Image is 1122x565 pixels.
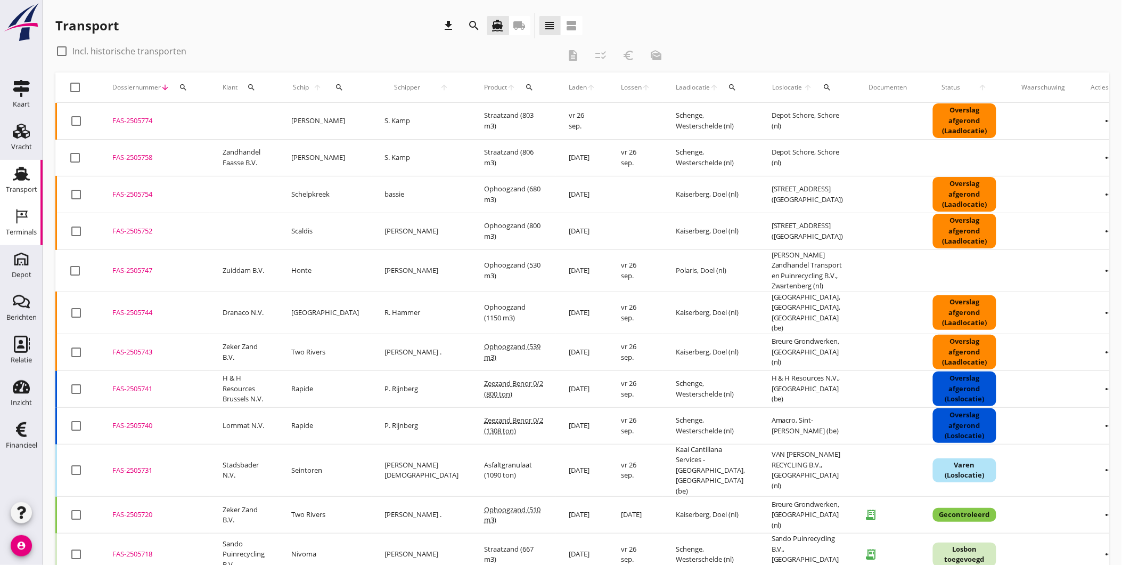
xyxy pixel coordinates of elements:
td: [DATE] [556,334,608,370]
td: [DATE] [556,249,608,292]
div: Relatie [11,357,32,364]
div: Overslag afgerond (Loslocatie) [933,372,996,406]
td: Scaldis [279,213,372,249]
span: Product [484,83,507,92]
i: receipt_long [861,504,882,526]
div: Gecontroleerd [933,508,996,522]
td: Zandhandel Faasse B.V. [210,139,279,176]
div: FAS-2505743 [112,347,197,358]
td: [PERSON_NAME] [372,249,471,292]
span: Zeezand Benor 0/2 (800 ton) [484,378,543,399]
td: vr 26 sep. [556,103,608,140]
i: search [525,83,534,92]
div: Varen (Loslocatie) [933,458,996,482]
i: arrow_upward [803,83,813,92]
div: FAS-2505752 [112,226,197,237]
td: R. Hammer [372,292,471,334]
i: search [335,83,343,92]
i: search [728,83,736,92]
td: Asfaltgranulaat (1090 ton) [471,444,556,497]
td: P. Rijnberg [372,407,471,444]
td: Breure Grondwerken, [GEOGRAPHIC_DATA] (nl) [759,497,856,534]
td: Kaiserberg, Doel (nl) [663,176,759,213]
td: Schelpkreek [279,176,372,213]
span: Zeezand Benor 0/2 (1308 ton) [484,415,543,435]
div: FAS-2505731 [112,465,197,476]
td: Two Rivers [279,497,372,534]
div: Transport [55,17,119,34]
td: Straatzand (803 m3) [471,103,556,140]
td: Seintoren [279,444,372,497]
td: [GEOGRAPHIC_DATA], [GEOGRAPHIC_DATA], [GEOGRAPHIC_DATA] (be) [759,292,856,334]
td: [PERSON_NAME] [279,103,372,140]
td: Kaiserberg, Doel (nl) [663,497,759,534]
i: arrow_upward [587,83,595,92]
div: FAS-2505720 [112,510,197,520]
td: [STREET_ADDRESS] ([GEOGRAPHIC_DATA]) [759,213,856,249]
td: vr 26 sep. [608,334,663,370]
div: Klant [223,75,266,100]
td: [DATE] [556,213,608,249]
td: [PERSON_NAME] . [372,497,471,534]
i: arrow_upward [507,83,515,92]
td: Kaai Cantillana Services - [GEOGRAPHIC_DATA], [GEOGRAPHIC_DATA] (be) [663,444,759,497]
td: Schenge, Westerschelde (nl) [663,139,759,176]
td: [PERSON_NAME][DEMOGRAPHIC_DATA] [372,444,471,497]
div: Overslag afgerond (Laadlocatie) [933,295,996,330]
td: Kaiserberg, Doel (nl) [663,292,759,334]
div: Kaart [13,101,30,108]
td: vr 26 sep. [608,249,663,292]
td: Ophoogzand (800 m3) [471,213,556,249]
span: Ophoogzand (510 m3) [484,505,540,525]
td: [PERSON_NAME] [279,139,372,176]
td: bassie [372,176,471,213]
div: FAS-2505744 [112,308,197,318]
td: [PERSON_NAME] [372,213,471,249]
i: search [468,19,481,32]
td: Zeker Zand B.V. [210,497,279,534]
td: Polaris, Doel (nl) [663,249,759,292]
i: local_shipping [513,19,526,32]
div: Vracht [11,143,32,150]
td: Depot Schore, Schore (nl) [759,103,856,140]
td: Schenge, Westerschelde (nl) [663,103,759,140]
td: Zeker Zand B.V. [210,334,279,370]
i: directions_boat [492,19,504,32]
div: FAS-2505741 [112,384,197,394]
td: [DATE] [556,176,608,213]
div: FAS-2505774 [112,116,197,126]
span: Schipper [384,83,430,92]
td: Amacro, Sint-[PERSON_NAME] (be) [759,407,856,444]
div: Transport [6,186,37,193]
div: Financieel [6,442,37,449]
td: H & H Resources N.V., [GEOGRAPHIC_DATA] (be) [759,370,856,407]
td: Breure Grondwerken, [GEOGRAPHIC_DATA] (nl) [759,334,856,370]
div: Overslag afgerond (Laadlocatie) [933,103,996,138]
i: search [179,83,187,92]
div: Overslag afgerond (Laadlocatie) [933,335,996,369]
div: Berichten [6,314,37,321]
i: arrow_upward [311,83,323,92]
td: S. Kamp [372,103,471,140]
td: vr 26 sep. [608,370,663,407]
td: vr 26 sep. [608,139,663,176]
img: logo-small.a267ee39.svg [2,3,40,42]
td: Kaiserberg, Doel (nl) [663,334,759,370]
td: Ophoogzand (680 m3) [471,176,556,213]
div: FAS-2505754 [112,189,197,200]
i: download [443,19,455,32]
span: Ophoogzand (539 m3) [484,342,540,362]
td: [DATE] [556,407,608,444]
td: Ophoogzand (1150 m3) [471,292,556,334]
i: arrow_upward [642,83,650,92]
div: FAS-2505740 [112,421,197,431]
i: view_headline [544,19,556,32]
span: Schip [291,83,311,92]
td: [PERSON_NAME] Zandhandel Transport en Puinrecycling B.V., Zwartenberg (nl) [759,249,856,292]
td: Zuiddam B.V. [210,249,279,292]
td: Lommat N.V. [210,407,279,444]
i: arrow_downward [161,83,169,92]
td: Dranaco N.V. [210,292,279,334]
td: [DATE] [556,139,608,176]
div: Overslag afgerond (Loslocatie) [933,408,996,443]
